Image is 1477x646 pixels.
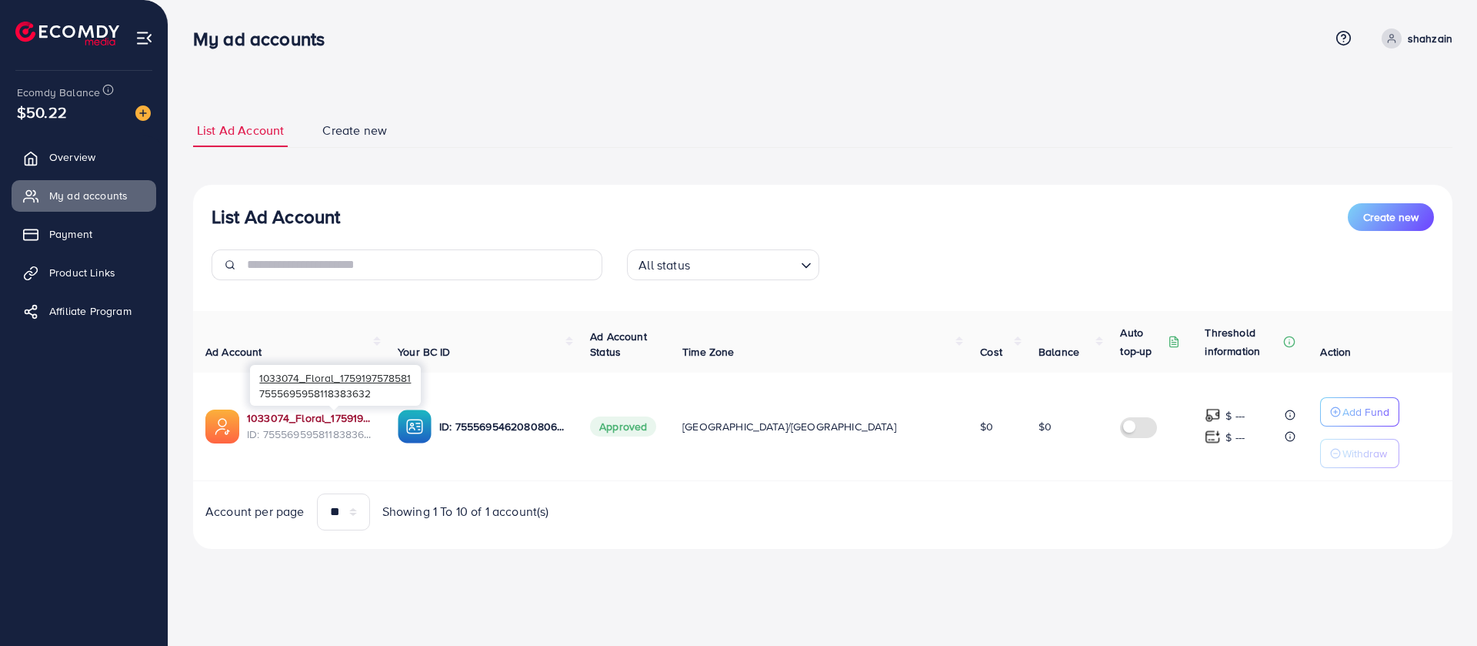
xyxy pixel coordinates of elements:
input: Search for option [695,251,795,276]
span: [GEOGRAPHIC_DATA]/[GEOGRAPHIC_DATA] [682,419,896,434]
p: $ --- [1225,407,1245,425]
span: Account per page [205,503,305,520]
span: 1033074_Floral_1759197578581 [259,370,411,385]
span: Product Links [49,265,115,280]
a: Affiliate Program [12,296,156,326]
div: Search for option [627,249,819,280]
p: Add Fund [1342,403,1389,421]
span: $0 [980,419,993,434]
p: Threshold information [1205,323,1280,360]
p: ID: 7555695462080806928 [439,417,565,436]
span: Ecomdy Balance [17,85,100,100]
h3: My ad accounts [193,28,337,50]
span: My ad accounts [49,188,128,203]
img: menu [135,29,153,47]
span: Ad Account Status [590,329,647,360]
p: Auto top-up [1120,323,1165,360]
a: Payment [12,219,156,249]
span: Affiliate Program [49,303,132,319]
img: image [135,105,151,121]
span: Time Zone [682,344,734,360]
button: Withdraw [1320,439,1399,468]
span: Payment [49,226,92,242]
div: 7555695958118383632 [250,365,421,406]
span: Approved [590,417,656,437]
img: logo [15,22,119,45]
span: Create new [1363,209,1419,225]
a: Product Links [12,257,156,288]
span: Showing 1 To 10 of 1 account(s) [382,503,549,520]
p: $ --- [1225,428,1245,447]
p: shahzain [1408,29,1452,48]
span: Action [1320,344,1351,360]
a: shahzain [1375,28,1452,49]
a: 1033074_Floral_1759197578581 [247,410,373,426]
span: All status [635,254,693,276]
a: Overview [12,142,156,172]
span: List Ad Account [197,122,284,139]
iframe: Chat [1412,577,1465,634]
span: $0 [1039,419,1052,434]
span: Balance [1039,344,1079,360]
span: Overview [49,149,95,165]
span: Cost [980,344,1002,360]
span: Your BC ID [398,344,451,360]
img: ic-ads-acc.e4c84228.svg [205,410,239,443]
a: My ad accounts [12,180,156,211]
span: $50.22 [17,101,67,123]
span: Create new [322,122,387,139]
p: Withdraw [1342,444,1387,463]
h3: List Ad Account [212,206,340,228]
span: ID: 7555695958118383632 [247,427,373,442]
span: Ad Account [205,344,262,360]
img: top-up amount [1205,407,1221,423]
img: top-up amount [1205,429,1221,445]
img: ic-ba-acc.ded83a64.svg [398,410,432,443]
button: Add Fund [1320,397,1399,427]
button: Create new [1348,203,1434,231]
